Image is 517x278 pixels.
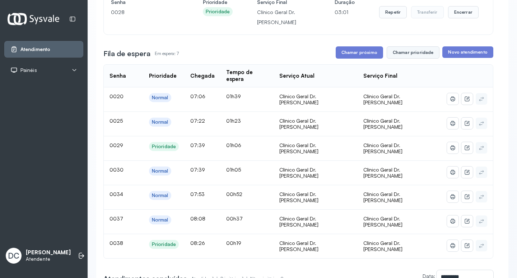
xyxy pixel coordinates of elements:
a: Atendimento [10,46,77,53]
div: Tempo de espera [226,69,268,83]
span: 0030 [110,167,124,173]
span: Atendimento [20,46,50,53]
div: Serviço Atual [279,73,315,79]
span: 08:08 [190,215,205,222]
button: Chamar próximo [336,46,383,59]
div: Clínico Geral Dr. [PERSON_NAME] [279,142,351,155]
span: 0038 [110,240,123,246]
div: Clínico Geral Dr. [PERSON_NAME] [279,118,351,130]
span: Painéis [20,67,37,73]
div: Normal [152,192,168,199]
span: 01h23 [226,118,241,124]
button: Novo atendimento [442,46,493,58]
span: Clínico Geral Dr. [PERSON_NAME] [363,240,402,252]
div: Prioridade [152,241,176,247]
p: Atendente [26,256,71,262]
div: Clínico Geral Dr. [PERSON_NAME] [279,240,351,252]
span: Clínico Geral Dr. [PERSON_NAME] [363,93,402,106]
span: 07:39 [190,142,205,148]
h3: Fila de espera [103,49,150,59]
div: Clínico Geral Dr. [PERSON_NAME] [279,93,351,106]
button: Repetir [379,6,407,18]
span: 0025 [110,118,123,124]
p: 03:01 [335,7,355,17]
button: Chamar prioridade [387,46,440,59]
p: Clínico Geral Dr. [PERSON_NAME] [257,7,310,27]
div: Normal [152,95,168,101]
span: 08:26 [190,240,205,246]
span: 07:06 [190,93,205,99]
div: Prioridade [152,143,176,150]
span: Clínico Geral Dr. [PERSON_NAME] [363,167,402,179]
div: Clínico Geral Dr. [PERSON_NAME] [279,191,351,204]
p: 0028 [111,7,178,17]
div: Prioridade [149,73,177,79]
div: Clínico Geral Dr. [PERSON_NAME] [279,167,351,179]
span: Clínico Geral Dr. [PERSON_NAME] [363,215,402,228]
button: Encerrar [448,6,479,18]
p: [PERSON_NAME] [26,249,71,256]
span: 0034 [110,191,123,197]
p: Em espera: 7 [155,49,179,59]
span: Clínico Geral Dr. [PERSON_NAME] [363,142,402,155]
div: Senha [110,73,126,79]
div: Normal [152,119,168,125]
div: Normal [152,217,168,223]
span: 00h52 [226,191,242,197]
span: 07:22 [190,118,205,124]
div: Prioridade [206,9,230,15]
span: 07:39 [190,167,205,173]
span: 07:53 [190,191,205,197]
span: Clínico Geral Dr. [PERSON_NAME] [363,118,402,130]
span: 00h37 [226,215,243,222]
span: 01h05 [226,167,241,173]
span: 01h06 [226,142,241,148]
div: Clínico Geral Dr. [PERSON_NAME] [279,215,351,228]
span: Clínico Geral Dr. [PERSON_NAME] [363,191,402,204]
span: 0020 [110,93,124,99]
div: Normal [152,168,168,174]
span: 00h19 [226,240,241,246]
span: 0029 [110,142,123,148]
img: Logotipo do estabelecimento [8,13,59,25]
div: Chegada [190,73,215,79]
button: Transferir [411,6,444,18]
span: 0037 [110,215,123,222]
div: Serviço Final [363,73,397,79]
span: 01h39 [226,93,241,99]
